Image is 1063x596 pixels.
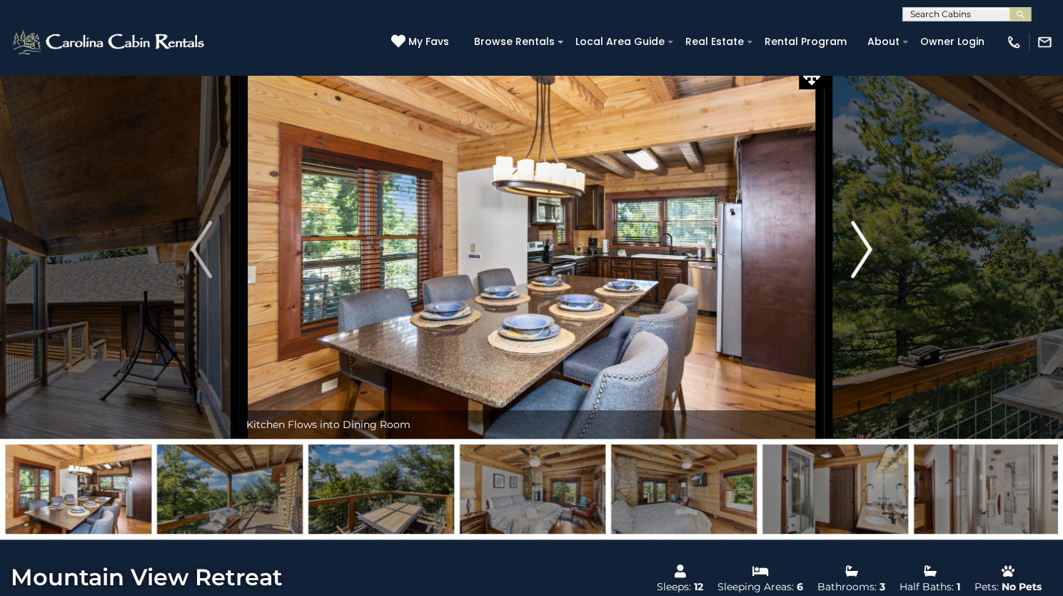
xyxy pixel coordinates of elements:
img: phone-regular-white.png [1006,34,1022,50]
img: mail-regular-white.png [1037,34,1052,50]
img: 163277325 [460,444,605,534]
img: arrow [851,221,872,278]
img: 163277306 [611,444,757,534]
img: arrow [191,221,212,278]
div: Kitchen Flows into Dining Room [239,410,824,439]
a: About [860,31,907,53]
img: 163277308 [914,444,1059,534]
img: 163277324 [308,444,454,534]
span: My Favs [408,34,449,49]
img: White-1-2.png [11,28,208,56]
a: Rental Program [757,31,854,53]
a: Owner Login [913,31,992,53]
a: My Favs [391,34,453,50]
img: 163277323 [157,444,303,534]
button: Next [824,60,900,439]
a: Local Area Guide [568,31,672,53]
button: Previous [163,60,239,439]
img: 163277307 [762,444,908,534]
a: Real Estate [678,31,751,53]
img: 163277322 [6,444,151,534]
a: Browse Rentals [467,31,562,53]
